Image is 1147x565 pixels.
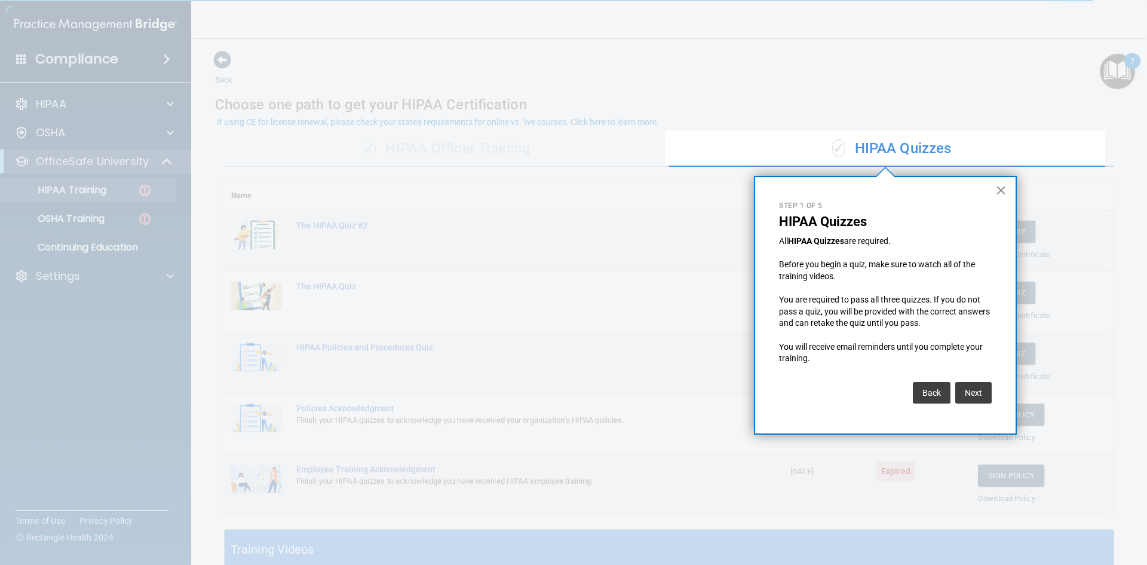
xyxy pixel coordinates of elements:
button: Back [913,382,950,404]
p: Before you begin a quiz, make sure to watch all of the training videos. [779,259,992,282]
strong: HIPAA Quizzes [788,236,844,246]
div: HIPAA Quizzes [669,131,1114,167]
p: Step 1 of 5 [779,201,992,211]
p: You are required to pass all three quizzes. If you do not pass a quiz, you will be provided with ... [779,294,992,329]
p: HIPAA Quizzes [779,214,992,230]
button: Next [955,382,992,404]
span: are required. [844,236,891,246]
p: You will receive email reminders until you complete your training. [779,341,992,365]
button: Close [995,181,1007,200]
span: ✓ [832,139,845,157]
span: All [779,236,788,246]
